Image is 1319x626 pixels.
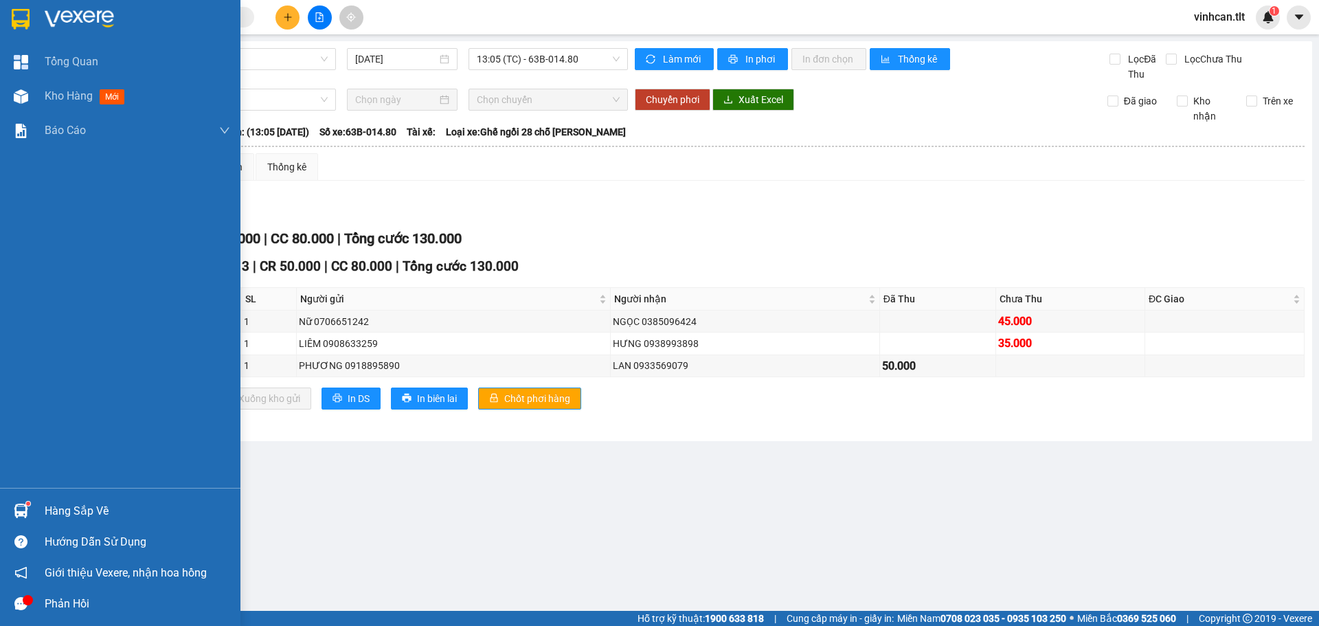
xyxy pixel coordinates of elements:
[45,89,93,102] span: Kho hàng
[344,230,462,247] span: Tổng cước 130.000
[1183,8,1256,25] span: vinhcan.tlt
[635,48,714,70] button: syncLàm mới
[940,613,1066,624] strong: 0708 023 035 - 0935 103 250
[739,92,783,107] span: Xuất Excel
[407,124,436,139] span: Tài xế:
[998,313,1142,330] div: 45.000
[870,48,950,70] button: bar-chartThống kê
[299,358,608,373] div: PHƯƠNG 0918895890
[315,12,324,22] span: file-add
[882,357,994,375] div: 50.000
[996,288,1145,311] th: Chưa Thu
[300,291,596,306] span: Người gửi
[242,288,297,311] th: SL
[45,53,98,70] span: Tổng Quan
[1186,611,1188,626] span: |
[1262,11,1274,23] img: icon-new-feature
[14,89,28,104] img: warehouse-icon
[1293,11,1305,23] span: caret-down
[646,54,657,65] span: sync
[12,9,30,30] img: logo-vxr
[14,124,28,138] img: solution-icon
[219,125,230,136] span: down
[45,122,86,139] span: Báo cáo
[897,611,1066,626] span: Miền Nam
[324,258,328,274] span: |
[1257,93,1298,109] span: Trên xe
[403,258,519,274] span: Tổng cước 130.000
[1070,616,1074,621] span: ⚪️
[1077,611,1176,626] span: Miền Bắc
[638,611,764,626] span: Hỗ trợ kỹ thuật:
[613,314,877,329] div: NGỌC 0385096424
[391,388,468,410] button: printerIn biên lai
[322,388,381,410] button: printerIn DS
[712,89,794,111] button: downloadXuất Excel
[1188,93,1236,124] span: Kho nhận
[1179,52,1244,67] span: Lọc Chưa Thu
[898,52,939,67] span: Thống kê
[1272,6,1276,16] span: 1
[446,124,626,139] span: Loại xe: Ghế ngồi 28 chỗ [PERSON_NAME]
[244,314,294,329] div: 1
[1243,614,1252,623] span: copyright
[477,49,620,69] span: 13:05 (TC) - 63B-014.80
[45,501,230,522] div: Hàng sắp về
[299,314,608,329] div: Nữ 0706651242
[244,336,294,351] div: 1
[308,5,332,30] button: file-add
[45,564,207,581] span: Giới thiệu Vexere, nhận hoa hồng
[504,391,570,406] span: Chốt phơi hàng
[355,92,437,107] input: Chọn ngày
[1118,93,1162,109] span: Đã giao
[1270,6,1279,16] sup: 1
[880,288,997,311] th: Đã Thu
[212,388,311,410] button: downloadXuống kho gửi
[613,336,877,351] div: HƯNG 0938993898
[1149,291,1290,306] span: ĐC Giao
[271,230,334,247] span: CC 80.000
[14,535,27,548] span: question-circle
[332,393,342,404] span: printer
[299,336,608,351] div: LIÊM 0908633259
[881,54,892,65] span: bar-chart
[346,12,356,22] span: aim
[787,611,894,626] span: Cung cấp máy in - giấy in:
[319,124,396,139] span: Số xe: 63B-014.80
[331,258,392,274] span: CC 80.000
[209,124,309,139] span: Chuyến: (13:05 [DATE])
[723,95,733,106] span: download
[635,89,710,111] button: Chuyển phơi
[396,258,399,274] span: |
[275,5,300,30] button: plus
[1123,52,1165,82] span: Lọc Đã Thu
[253,258,256,274] span: |
[45,532,230,552] div: Hướng dẫn sử dụng
[728,54,740,65] span: printer
[791,48,866,70] button: In đơn chọn
[14,504,28,518] img: warehouse-icon
[705,613,764,624] strong: 1900 633 818
[477,89,620,110] span: Chọn chuyến
[244,358,294,373] div: 1
[717,48,788,70] button: printerIn phơi
[417,391,457,406] span: In biên lai
[26,502,30,506] sup: 1
[14,55,28,69] img: dashboard-icon
[223,258,249,274] span: SL 3
[339,5,363,30] button: aim
[283,12,293,22] span: plus
[489,393,499,404] span: lock
[998,335,1142,352] div: 35.000
[1117,613,1176,624] strong: 0369 525 060
[745,52,777,67] span: In phơi
[267,159,306,175] div: Thống kê
[45,594,230,614] div: Phản hồi
[614,291,866,306] span: Người nhận
[264,230,267,247] span: |
[14,566,27,579] span: notification
[348,391,370,406] span: In DS
[355,52,437,67] input: 15/10/2025
[260,258,321,274] span: CR 50.000
[14,597,27,610] span: message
